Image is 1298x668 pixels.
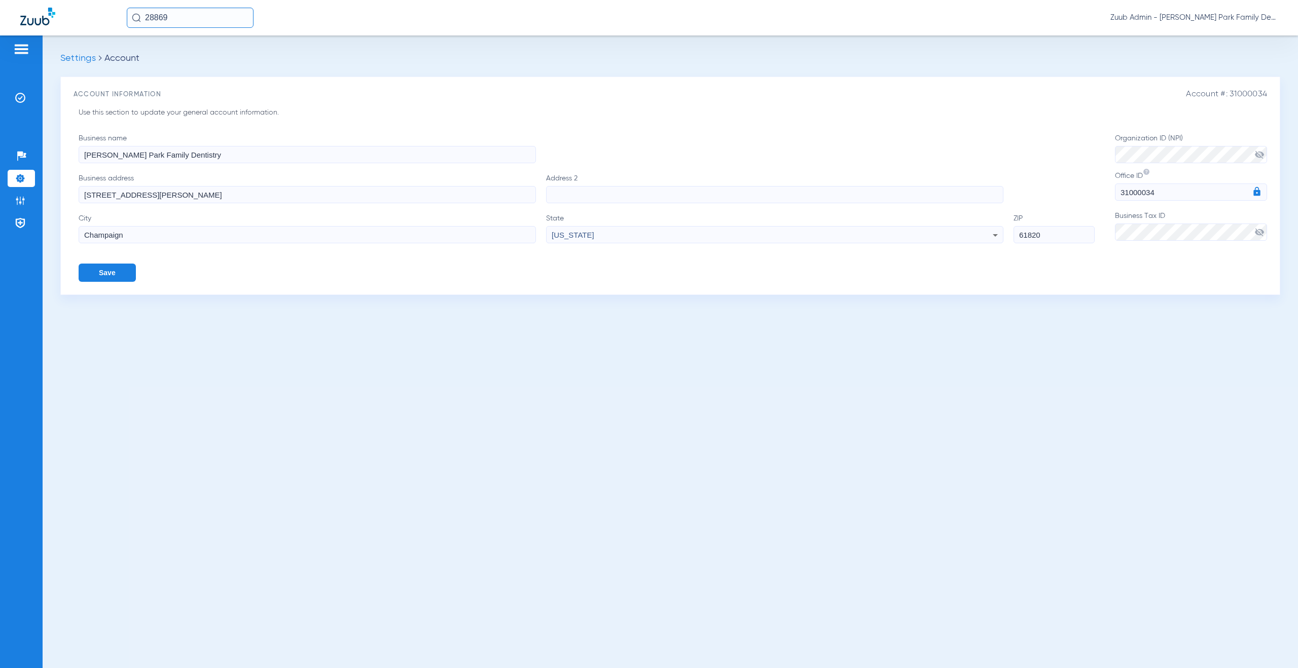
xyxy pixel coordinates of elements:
input: Search for patients [127,8,254,28]
label: City [79,213,546,243]
img: hamburger-icon [13,43,29,55]
img: Search Icon [132,13,141,22]
span: Office ID [1115,172,1143,179]
label: Organization ID (NPI) [1115,133,1267,163]
label: Address 2 [546,173,1014,203]
input: Business address [79,186,536,203]
label: ZIP [1014,213,1095,243]
input: Organization ID (NPI)visibility_off [1115,146,1267,163]
label: Business Tax ID [1115,211,1267,241]
span: Zuub Admin - [PERSON_NAME] Park Family Dentistry [1110,13,1278,23]
img: lock-blue.svg [1252,187,1262,197]
input: ZIP [1014,226,1095,243]
img: Zuub Logo [20,8,55,25]
span: visibility_off [1254,150,1265,160]
input: Business Tax IDvisibility_off [1115,224,1267,241]
span: Account [104,54,139,63]
input: Business name [79,146,536,163]
h3: Account Information [74,90,1267,100]
span: [US_STATE] [552,231,594,239]
span: visibility_off [1254,227,1265,237]
input: Address 2 [546,186,1003,203]
input: City [79,226,536,243]
label: Business address [79,173,546,203]
label: Business name [79,133,546,163]
p: Use this section to update your general account information. [79,107,732,118]
img: help-small-gray.svg [1143,168,1150,175]
input: Office ID [1115,183,1267,201]
label: State [546,213,1014,243]
span: Account #: 31000034 [1186,90,1267,99]
span: Settings [60,54,96,63]
button: Save [79,264,136,282]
